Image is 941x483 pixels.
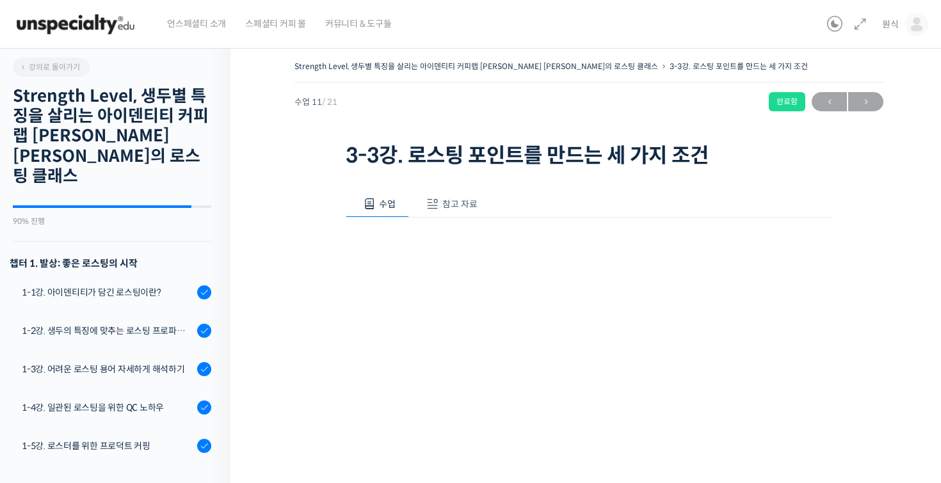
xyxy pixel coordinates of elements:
[13,218,211,225] div: 90% 진행
[10,255,211,272] h3: 챕터 1. 발상: 좋은 로스팅의 시작
[19,62,80,72] span: 강의로 돌아가기
[769,92,805,111] div: 완료함
[22,324,193,338] div: 1-2강. 생두의 특징에 맞추는 로스팅 프로파일 'Stength Level'
[22,285,193,299] div: 1-1강. 아이덴티티가 담긴 로스팅이란?
[848,92,883,111] a: 다음→
[442,198,478,210] span: 참고 자료
[379,198,396,210] span: 수업
[13,86,211,186] h2: Strength Level, 생두별 특징을 살리는 아이덴티티 커피랩 [PERSON_NAME] [PERSON_NAME]의 로스팅 클래스
[13,58,90,77] a: 강의로 돌아가기
[346,143,832,168] h1: 3-3강. 로스팅 포인트를 만드는 세 가지 조건
[322,97,337,107] span: / 21
[882,19,899,30] span: 원식
[812,92,847,111] a: ←이전
[294,98,337,106] span: 수업 11
[22,400,193,415] div: 1-4강. 일관된 로스팅을 위한 QC 노하우
[848,93,883,111] span: →
[22,439,193,453] div: 1-5강. 로스터를 위한 프로덕트 커핑
[22,362,193,376] div: 1-3강. 어려운 로스팅 용어 자세하게 해석하기
[294,61,658,71] a: Strength Level, 생두별 특징을 살리는 아이덴티티 커피랩 [PERSON_NAME] [PERSON_NAME]의 로스팅 클래스
[812,93,847,111] span: ←
[670,61,808,71] a: 3-3강. 로스팅 포인트를 만드는 세 가지 조건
